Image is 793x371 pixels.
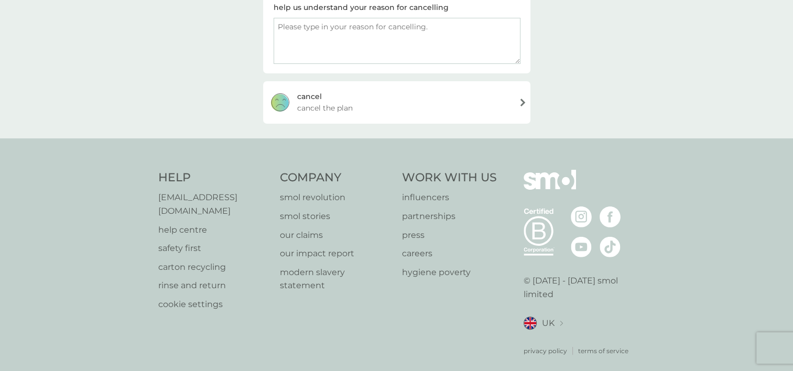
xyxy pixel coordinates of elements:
[158,279,270,292] a: rinse and return
[402,210,497,223] a: partnerships
[280,170,392,186] h4: Company
[158,170,270,186] h4: Help
[524,170,576,205] img: smol
[402,170,497,186] h4: Work With Us
[297,91,322,102] div: cancel
[542,317,555,330] span: UK
[402,266,497,279] a: hygiene poverty
[280,191,392,204] a: smol revolution
[402,228,497,242] a: press
[402,191,497,204] a: influencers
[158,298,270,311] a: cookie settings
[158,191,270,217] a: [EMAIL_ADDRESS][DOMAIN_NAME]
[280,247,392,260] a: our impact report
[274,2,449,13] div: help us understand your reason for cancelling
[524,274,635,301] p: © [DATE] - [DATE] smol limited
[158,260,270,274] a: carton recycling
[600,236,621,257] img: visit the smol Tiktok page
[280,228,392,242] a: our claims
[560,321,563,326] img: select a new location
[297,102,353,114] span: cancel the plan
[402,247,497,260] a: careers
[158,242,270,255] a: safety first
[524,317,537,330] img: UK flag
[280,266,392,292] a: modern slavery statement
[600,206,621,227] img: visit the smol Facebook page
[571,206,592,227] img: visit the smol Instagram page
[578,346,628,356] a: terms of service
[524,346,567,356] a: privacy policy
[280,210,392,223] a: smol stories
[158,223,270,237] a: help centre
[571,236,592,257] img: visit the smol Youtube page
